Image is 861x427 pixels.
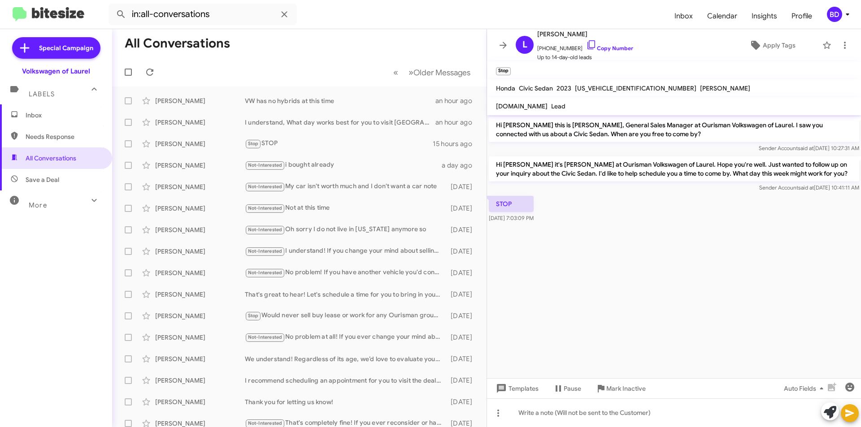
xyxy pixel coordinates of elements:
div: [PERSON_NAME] [155,247,245,256]
p: Hi [PERSON_NAME] this is [PERSON_NAME], General Sales Manager at Ourisman Volkswagen of Laurel. I... [489,117,859,142]
a: Inbox [667,3,700,29]
span: Not-Interested [248,334,283,340]
span: Needs Response [26,132,102,141]
a: Insights [744,3,784,29]
span: Save a Deal [26,175,59,184]
div: [PERSON_NAME] [155,268,245,277]
button: Pause [546,380,588,397]
div: [DATE] [446,225,479,234]
span: said at [798,145,813,151]
span: [DATE] 7:03:09 PM [489,215,534,221]
span: Not-Interested [248,227,283,233]
div: Not at this time [245,203,446,213]
span: Not-Interested [248,248,283,254]
span: Auto Fields [784,380,827,397]
div: [DATE] [446,354,479,363]
span: [US_VEHICLE_IDENTIFICATION_NUMBER] [575,84,696,92]
div: [DATE] [446,204,479,213]
span: Older Messages [413,68,470,78]
div: Oh sorry I do not live in [US_STATE] anymore so [245,224,446,235]
span: Sender Account [DATE] 10:41:11 AM [759,184,859,191]
span: Templates [494,380,539,397]
span: Special Campaign [39,43,93,52]
div: [PERSON_NAME] [155,182,245,191]
button: Mark Inactive [588,380,653,397]
span: More [29,201,47,209]
div: [PERSON_NAME] [155,397,245,406]
div: No problem! If you have another vehicle you'd consider selling, or if you're ever back in [GEOGRA... [245,267,446,278]
div: My car isn't worth much and I don't want a car note [245,181,446,192]
div: [PERSON_NAME] [155,96,245,105]
div: [PERSON_NAME] [155,118,245,127]
div: [DATE] [446,333,479,342]
div: [DATE] [446,247,479,256]
small: Stop [496,67,511,75]
div: [DATE] [446,397,479,406]
input: Search [109,4,297,25]
span: Stop [248,313,259,319]
div: i bought already [245,160,442,170]
span: [DOMAIN_NAME] [496,102,548,110]
div: STOP [245,138,433,149]
div: Volkswagen of Laurel [22,67,90,76]
span: Apply Tags [763,37,796,53]
span: Stop [248,141,259,147]
div: [PERSON_NAME] [155,333,245,342]
span: [PERSON_NAME] [700,84,750,92]
div: [PERSON_NAME] [155,161,245,170]
div: That's great to hear! Let's schedule a time for you to bring in your Jetta so we can evaluate it.... [245,290,446,299]
div: an hour ago [435,96,479,105]
span: Honda [496,84,515,92]
span: Pause [564,380,581,397]
div: VW has no hybrids at this time [245,96,435,105]
span: Mark Inactive [606,380,646,397]
button: BD [819,7,851,22]
nav: Page navigation example [388,63,476,82]
div: [PERSON_NAME] [155,139,245,148]
span: Civic Sedan [519,84,553,92]
div: Thank you for letting us know! [245,397,446,406]
div: [PERSON_NAME] [155,311,245,320]
div: [PERSON_NAME] [155,376,245,385]
button: Next [403,63,476,82]
p: Hi [PERSON_NAME] it's [PERSON_NAME] at Ourisman Volkswagen of Laurel. Hope you're well. Just want... [489,156,859,181]
div: Would never sell buy lease or work for any Ourisman group dealer ever again lose the number never... [245,311,446,321]
button: Auto Fields [777,380,834,397]
span: All Conversations [26,154,76,163]
button: Templates [487,380,546,397]
a: Copy Number [586,45,633,52]
span: [PHONE_NUMBER] [537,39,633,53]
div: [PERSON_NAME] [155,290,245,299]
div: [DATE] [446,311,479,320]
div: [DATE] [446,268,479,277]
button: Previous [388,63,404,82]
a: Profile [784,3,819,29]
div: We understand! Regardless of its age, we’d love to evaluate your Jetta. Would you be interested i... [245,354,446,363]
span: said at [798,184,814,191]
div: [DATE] [446,182,479,191]
div: [DATE] [446,376,479,385]
a: Calendar [700,3,744,29]
span: Not-Interested [248,420,283,426]
span: Sender Account [DATE] 10:27:31 AM [759,145,859,151]
span: [PERSON_NAME] [537,29,633,39]
h1: All Conversations [125,36,230,51]
div: an hour ago [435,118,479,127]
div: BD [827,7,842,22]
div: I understand, What day works best for you to visit [GEOGRAPHIC_DATA]? [245,118,435,127]
span: Not-Interested [248,205,283,211]
span: « [393,67,398,78]
span: Labels [29,90,55,98]
div: [PERSON_NAME] [155,204,245,213]
a: Special Campaign [12,37,100,59]
span: Not-Interested [248,162,283,168]
span: » [409,67,413,78]
div: [PERSON_NAME] [155,354,245,363]
span: L [522,38,527,52]
span: 2023 [557,84,571,92]
span: Up to 14-day-old leads [537,53,633,62]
